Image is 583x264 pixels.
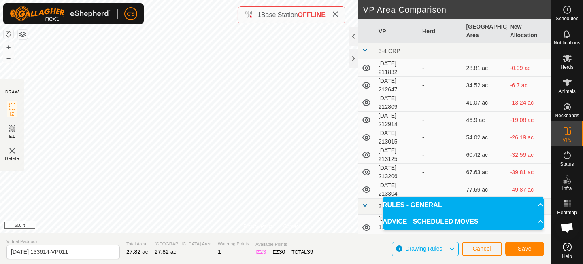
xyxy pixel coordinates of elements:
[560,65,573,70] span: Herds
[507,19,551,43] th: New Allocation
[383,213,544,230] p-accordion-header: ADVICE - SCHEDULED MOVES
[9,133,15,139] span: EZ
[243,223,274,230] a: Privacy Policy
[463,146,506,164] td: 60.42 ac
[155,249,177,255] span: 27.82 ac
[279,249,285,255] span: 30
[375,181,419,199] td: [DATE] 213304
[363,5,551,15] h2: VP Area Comparison
[375,59,419,77] td: [DATE] 211832
[261,11,298,18] span: Base Station
[4,53,13,63] button: –
[10,111,15,117] span: IZ
[507,94,551,112] td: -13.24 ac
[555,113,579,118] span: Neckbands
[307,249,313,255] span: 39
[155,241,211,247] span: [GEOGRAPHIC_DATA] Area
[379,48,400,54] span: 3-4 CRP
[298,11,326,18] span: OFFLINE
[272,248,285,256] div: EZ
[422,64,460,72] div: -
[18,30,28,39] button: Map Layers
[507,129,551,146] td: -26.19 ac
[507,146,551,164] td: -32.59 ac
[554,40,580,45] span: Notifications
[218,249,221,255] span: 1
[375,77,419,94] td: [DATE] 212647
[555,16,578,21] span: Schedules
[463,19,506,43] th: [GEOGRAPHIC_DATA] Area
[507,112,551,129] td: -19.08 ac
[405,245,442,252] span: Drawing Rules
[375,146,419,164] td: [DATE] 213125
[463,129,506,146] td: 54.02 ac
[422,81,460,90] div: -
[558,89,576,94] span: Animals
[5,89,19,95] div: DRAW
[422,151,460,159] div: -
[462,242,502,256] button: Cancel
[505,242,544,256] button: Save
[422,133,460,142] div: -
[375,94,419,112] td: [DATE] 212809
[375,129,419,146] td: [DATE] 213015
[518,245,532,252] span: Save
[7,146,17,156] img: VP
[10,6,111,21] img: Gallagher Logo
[283,223,307,230] a: Contact Us
[419,19,463,43] th: Herd
[375,112,419,129] td: [DATE] 212914
[463,59,506,77] td: 28.81 ac
[560,162,574,167] span: Status
[422,99,460,107] div: -
[5,156,19,162] span: Delete
[6,238,120,245] span: Virtual Paddock
[463,112,506,129] td: 46.9 ac
[379,203,402,209] span: 3-4 Draw
[555,215,579,240] div: Open chat
[4,29,13,39] button: Reset Map
[557,210,577,215] span: Heatmap
[375,19,419,43] th: VP
[551,239,583,262] a: Help
[562,254,572,259] span: Help
[562,137,571,142] span: VPs
[463,181,506,199] td: 77.69 ac
[126,241,148,247] span: Total Area
[422,186,460,194] div: -
[375,215,419,241] td: [DATE] 133614-VP001
[422,116,460,125] div: -
[260,249,266,255] span: 23
[422,168,460,177] div: -
[375,164,419,181] td: [DATE] 213206
[472,245,492,252] span: Cancel
[218,241,249,247] span: Watering Points
[507,59,551,77] td: -0.99 ac
[291,248,313,256] div: TOTAL
[463,94,506,112] td: 41.07 ac
[4,42,13,52] button: +
[383,202,442,208] span: RULES - GENERAL
[257,11,261,18] span: 1
[255,248,266,256] div: IZ
[507,77,551,94] td: -6.7 ac
[126,249,148,255] span: 27.82 ac
[383,197,544,213] p-accordion-header: RULES - GENERAL
[127,10,134,18] span: CS
[383,218,478,225] span: ADVICE - SCHEDULED MOVES
[463,164,506,181] td: 67.63 ac
[255,241,313,248] span: Available Points
[463,77,506,94] td: 34.52 ac
[507,181,551,199] td: -49.87 ac
[562,186,572,191] span: Infra
[507,164,551,181] td: -39.81 ac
